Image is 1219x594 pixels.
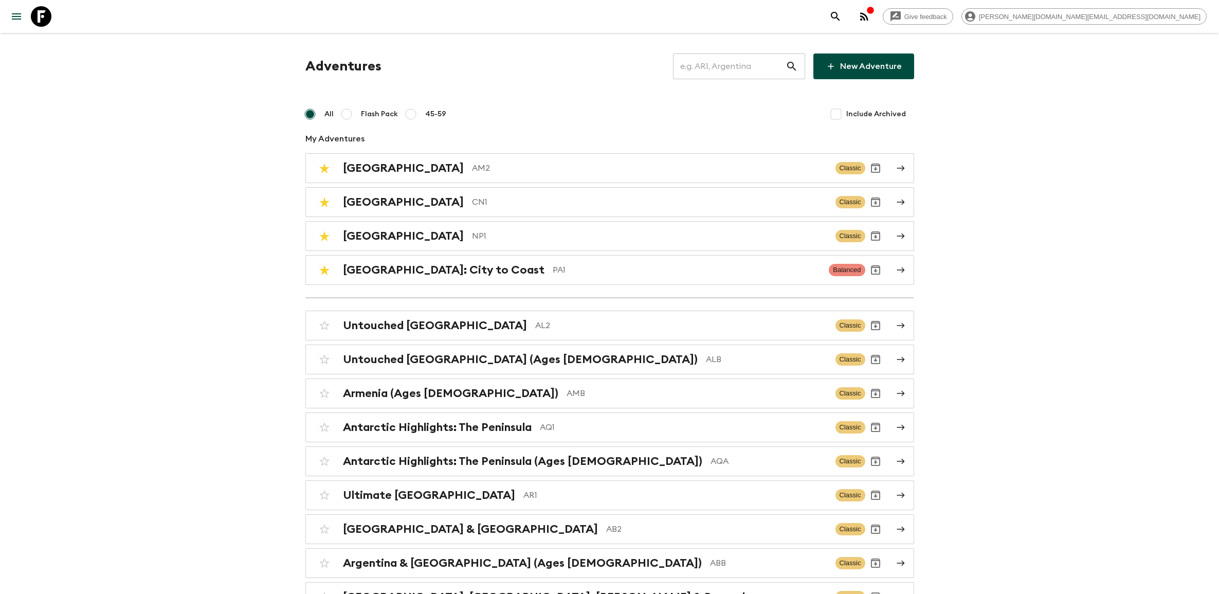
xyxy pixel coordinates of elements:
h2: [GEOGRAPHIC_DATA] [343,229,464,243]
button: Archive [865,485,886,506]
h2: Armenia (Ages [DEMOGRAPHIC_DATA]) [343,387,558,400]
button: Archive [865,260,886,280]
p: AB2 [606,523,827,535]
a: [GEOGRAPHIC_DATA] & [GEOGRAPHIC_DATA]AB2ClassicArchive [305,514,914,544]
h2: [GEOGRAPHIC_DATA] [343,195,464,209]
button: Archive [865,192,886,212]
p: AM2 [472,162,827,174]
span: Classic [835,421,865,434]
p: AQA [711,455,827,467]
a: Argentina & [GEOGRAPHIC_DATA] (Ages [DEMOGRAPHIC_DATA])ABBClassicArchive [305,548,914,578]
span: Classic [835,523,865,535]
span: Give feedback [899,13,953,21]
button: Archive [865,417,886,438]
h2: Ultimate [GEOGRAPHIC_DATA] [343,489,515,502]
h2: Antarctic Highlights: The Peninsula [343,421,532,434]
a: Untouched [GEOGRAPHIC_DATA]AL2ClassicArchive [305,311,914,340]
p: ALB [706,353,827,366]
a: [GEOGRAPHIC_DATA]CN1ClassicArchive [305,187,914,217]
span: Classic [835,489,865,501]
p: AL2 [535,319,827,332]
a: [GEOGRAPHIC_DATA]: City to CoastPA1BalancedArchive [305,255,914,285]
h2: Untouched [GEOGRAPHIC_DATA] (Ages [DEMOGRAPHIC_DATA]) [343,353,698,366]
a: Give feedback [883,8,953,25]
span: Classic [835,353,865,366]
a: Untouched [GEOGRAPHIC_DATA] (Ages [DEMOGRAPHIC_DATA])ALBClassicArchive [305,345,914,374]
button: Archive [865,553,886,573]
button: Archive [865,519,886,539]
h2: [GEOGRAPHIC_DATA] & [GEOGRAPHIC_DATA] [343,523,598,536]
span: Include Archived [846,109,906,119]
span: Flash Pack [361,109,398,119]
a: New Adventure [813,53,914,79]
span: Classic [835,162,865,174]
button: Archive [865,226,886,246]
a: Ultimate [GEOGRAPHIC_DATA]AR1ClassicArchive [305,480,914,510]
button: Archive [865,158,886,178]
button: menu [6,6,27,27]
input: e.g. AR1, Argentina [673,52,786,81]
a: [GEOGRAPHIC_DATA]NP1ClassicArchive [305,221,914,251]
p: PA1 [553,264,821,276]
p: AR1 [523,489,827,501]
button: search adventures [825,6,846,27]
button: Archive [865,315,886,336]
span: Classic [835,196,865,208]
h2: Untouched [GEOGRAPHIC_DATA] [343,319,527,332]
span: Balanced [829,264,865,276]
a: Antarctic Highlights: The Peninsula (Ages [DEMOGRAPHIC_DATA])AQAClassicArchive [305,446,914,476]
p: CN1 [472,196,827,208]
span: Classic [835,455,865,467]
span: Classic [835,387,865,400]
h1: Adventures [305,56,381,77]
h2: Antarctic Highlights: The Peninsula (Ages [DEMOGRAPHIC_DATA]) [343,455,702,468]
span: [PERSON_NAME][DOMAIN_NAME][EMAIL_ADDRESS][DOMAIN_NAME] [973,13,1206,21]
h2: Argentina & [GEOGRAPHIC_DATA] (Ages [DEMOGRAPHIC_DATA]) [343,556,702,570]
h2: [GEOGRAPHIC_DATA]: City to Coast [343,263,544,277]
button: Archive [865,349,886,370]
p: AQ1 [540,421,827,434]
h2: [GEOGRAPHIC_DATA] [343,161,464,175]
span: Classic [835,557,865,569]
span: Classic [835,319,865,332]
p: My Adventures [305,133,914,145]
button: Archive [865,451,886,472]
a: Antarctic Highlights: The PeninsulaAQ1ClassicArchive [305,412,914,442]
a: [GEOGRAPHIC_DATA]AM2ClassicArchive [305,153,914,183]
button: Archive [865,383,886,404]
span: All [324,109,334,119]
span: 45-59 [425,109,446,119]
div: [PERSON_NAME][DOMAIN_NAME][EMAIL_ADDRESS][DOMAIN_NAME] [961,8,1207,25]
a: Armenia (Ages [DEMOGRAPHIC_DATA])AMBClassicArchive [305,379,914,408]
p: ABB [710,557,827,569]
p: NP1 [472,230,827,242]
span: Classic [835,230,865,242]
p: AMB [567,387,827,400]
